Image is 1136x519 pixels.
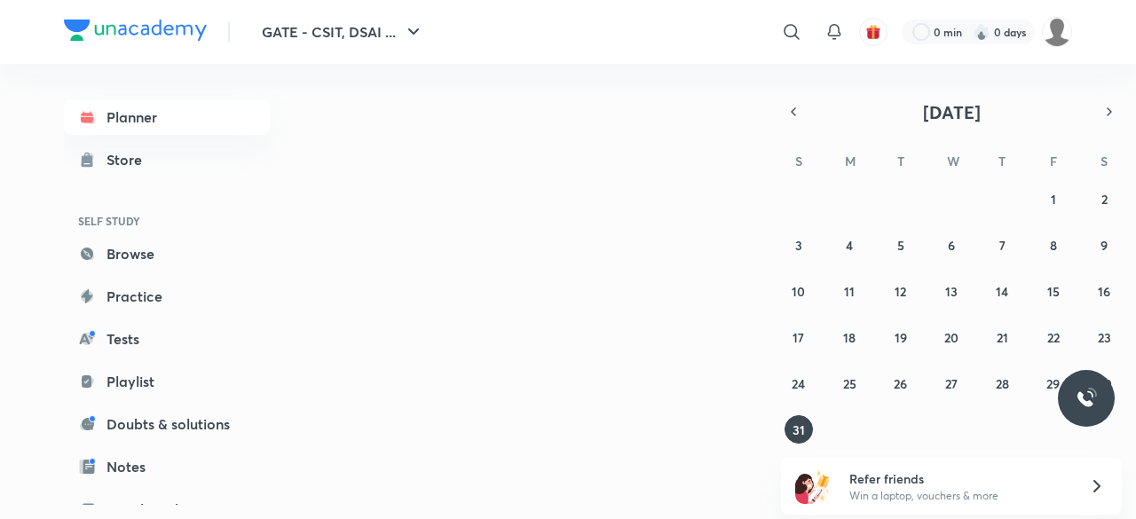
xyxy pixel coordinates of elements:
[1050,237,1057,254] abbr: August 8, 2025
[795,237,802,254] abbr: August 3, 2025
[988,369,1016,397] button: August 28, 2025
[64,364,270,399] a: Playlist
[1090,323,1118,351] button: August 23, 2025
[251,14,435,50] button: GATE - CSIT, DSAI ...
[988,323,1016,351] button: August 21, 2025
[785,323,813,351] button: August 17, 2025
[64,236,270,271] a: Browse
[792,375,805,392] abbr: August 24, 2025
[897,237,904,254] abbr: August 5, 2025
[973,23,990,41] img: streak
[988,277,1016,305] button: August 14, 2025
[64,449,270,484] a: Notes
[785,369,813,397] button: August 24, 2025
[996,283,1008,300] abbr: August 14, 2025
[945,283,958,300] abbr: August 13, 2025
[1101,191,1108,208] abbr: August 2, 2025
[887,323,915,351] button: August 19, 2025
[1090,231,1118,259] button: August 9, 2025
[937,231,966,259] button: August 6, 2025
[793,329,804,346] abbr: August 17, 2025
[785,277,813,305] button: August 10, 2025
[887,277,915,305] button: August 12, 2025
[1039,185,1068,213] button: August 1, 2025
[64,142,270,177] a: Store
[865,24,881,40] img: avatar
[1090,277,1118,305] button: August 16, 2025
[64,321,270,357] a: Tests
[846,237,853,254] abbr: August 4, 2025
[806,99,1097,124] button: [DATE]
[64,99,270,135] a: Planner
[1100,153,1108,169] abbr: Saturday
[1042,17,1072,47] img: Aalok kumar
[835,323,864,351] button: August 18, 2025
[923,100,981,124] span: [DATE]
[894,375,907,392] abbr: August 26, 2025
[849,469,1068,488] h6: Refer friends
[998,153,1006,169] abbr: Thursday
[1097,375,1112,392] abbr: August 30, 2025
[792,283,805,300] abbr: August 10, 2025
[895,283,906,300] abbr: August 12, 2025
[1046,375,1060,392] abbr: August 29, 2025
[835,231,864,259] button: August 4, 2025
[887,231,915,259] button: August 5, 2025
[849,488,1068,504] p: Win a laptop, vouchers & more
[64,279,270,314] a: Practice
[937,277,966,305] button: August 13, 2025
[1039,369,1068,397] button: August 29, 2025
[1039,277,1068,305] button: August 15, 2025
[897,153,904,169] abbr: Tuesday
[793,421,805,438] abbr: August 31, 2025
[1039,323,1068,351] button: August 22, 2025
[1100,237,1108,254] abbr: August 9, 2025
[106,149,153,170] div: Store
[1047,283,1060,300] abbr: August 15, 2025
[997,329,1008,346] abbr: August 21, 2025
[996,375,1009,392] abbr: August 28, 2025
[843,329,856,346] abbr: August 18, 2025
[1098,283,1110,300] abbr: August 16, 2025
[947,153,959,169] abbr: Wednesday
[895,329,907,346] abbr: August 19, 2025
[835,369,864,397] button: August 25, 2025
[785,415,813,444] button: August 31, 2025
[845,153,856,169] abbr: Monday
[999,237,1006,254] abbr: August 7, 2025
[1098,329,1111,346] abbr: August 23, 2025
[944,329,958,346] abbr: August 20, 2025
[64,20,207,45] a: Company Logo
[859,18,887,46] button: avatar
[945,375,958,392] abbr: August 27, 2025
[843,375,856,392] abbr: August 25, 2025
[835,277,864,305] button: August 11, 2025
[64,206,270,236] h6: SELF STUDY
[844,283,855,300] abbr: August 11, 2025
[64,20,207,41] img: Company Logo
[1090,369,1118,397] button: August 30, 2025
[988,231,1016,259] button: August 7, 2025
[948,237,955,254] abbr: August 6, 2025
[795,153,802,169] abbr: Sunday
[887,369,915,397] button: August 26, 2025
[795,468,831,504] img: referral
[1047,329,1060,346] abbr: August 22, 2025
[937,369,966,397] button: August 27, 2025
[937,323,966,351] button: August 20, 2025
[785,231,813,259] button: August 3, 2025
[1076,388,1097,409] img: ttu
[1039,231,1068,259] button: August 8, 2025
[1051,191,1056,208] abbr: August 1, 2025
[1090,185,1118,213] button: August 2, 2025
[64,406,270,442] a: Doubts & solutions
[1050,153,1057,169] abbr: Friday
